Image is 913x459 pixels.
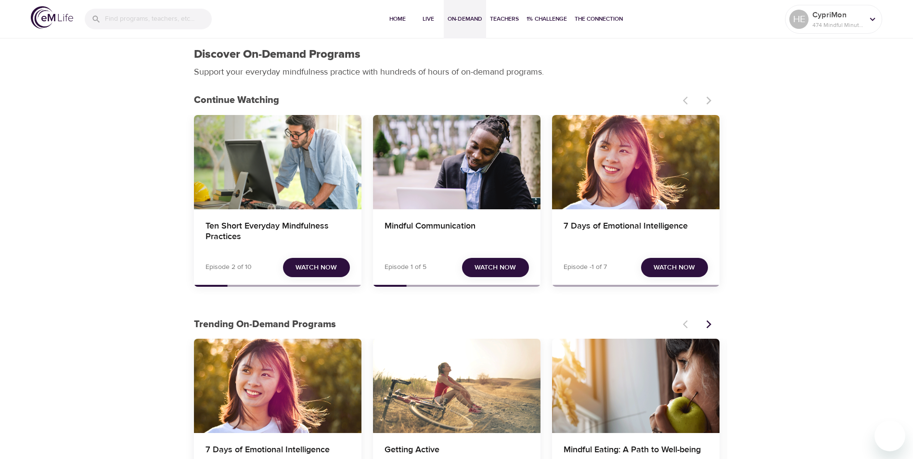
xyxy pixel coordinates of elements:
[373,339,540,433] button: Getting Active
[490,14,519,24] span: Teachers
[283,258,350,278] button: Watch Now
[448,14,482,24] span: On-Demand
[654,262,695,274] span: Watch Now
[31,6,73,29] img: logo
[789,10,809,29] div: HE
[575,14,623,24] span: The Connection
[698,314,720,335] button: Next items
[194,339,361,433] button: 7 Days of Emotional Intelligence
[564,262,607,272] p: Episode -1 of 7
[385,221,529,244] h4: Mindful Communication
[194,115,361,209] button: Ten Short Everyday Mindfulness Practices
[194,65,555,78] p: Support your everyday mindfulness practice with hundreds of hours of on-demand programs.
[194,95,677,106] h3: Continue Watching
[417,14,440,24] span: Live
[194,48,360,62] h1: Discover On-Demand Programs
[812,9,863,21] p: CypriMon
[527,14,567,24] span: 1% Challenge
[105,9,212,29] input: Find programs, teachers, etc...
[475,262,516,274] span: Watch Now
[552,339,720,433] button: Mindful Eating: A Path to Well-being
[206,221,350,244] h4: Ten Short Everyday Mindfulness Practices
[564,221,708,244] h4: 7 Days of Emotional Intelligence
[386,14,409,24] span: Home
[874,421,905,451] iframe: Button to launch messaging window
[552,115,720,209] button: 7 Days of Emotional Intelligence
[373,115,540,209] button: Mindful Communication
[194,317,677,331] p: Trending On-Demand Programs
[206,262,252,272] p: Episode 2 of 10
[641,258,708,278] button: Watch Now
[462,258,529,278] button: Watch Now
[812,21,863,29] p: 474 Mindful Minutes
[385,262,426,272] p: Episode 1 of 5
[296,262,337,274] span: Watch Now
